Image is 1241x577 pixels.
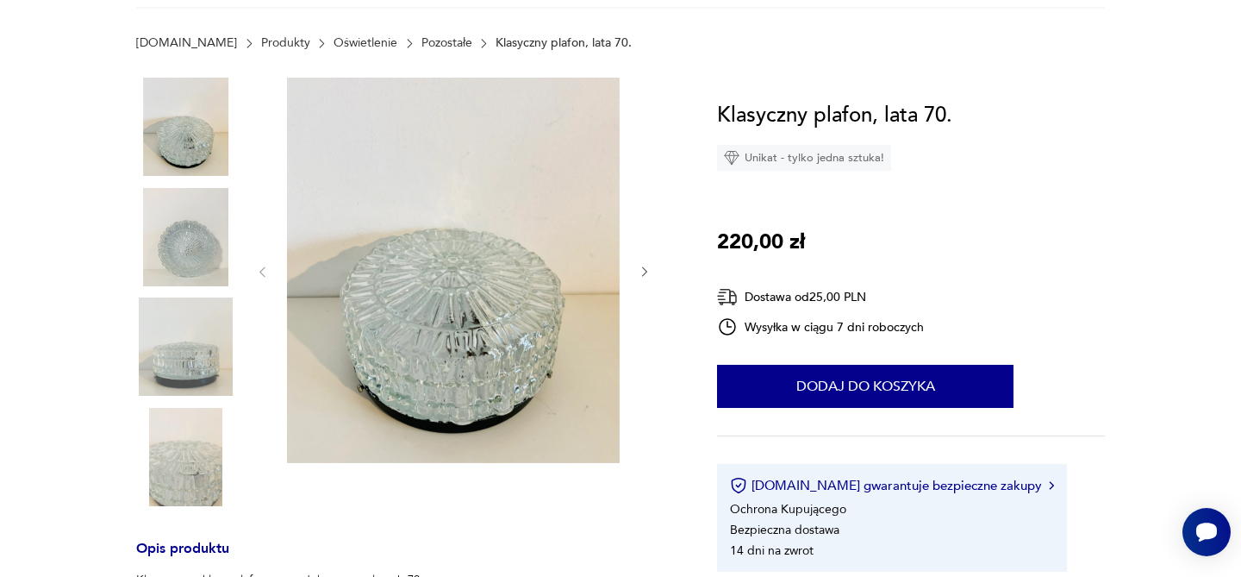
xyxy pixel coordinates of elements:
[717,226,805,259] p: 220,00 zł
[136,408,234,506] img: Zdjęcie produktu Klasyczny plafon, lata 70.
[717,365,1013,408] button: Dodaj do koszyka
[717,99,952,132] h1: Klasyczny plafon, lata 70.
[136,78,234,176] img: Zdjęcie produktu Klasyczny plafon, lata 70.
[136,543,676,572] h3: Opis produktu
[730,477,747,494] img: Ikona certyfikatu
[1049,481,1054,490] img: Ikona strzałki w prawo
[730,477,1053,494] button: [DOMAIN_NAME] gwarantuje bezpieczne zakupy
[730,543,814,559] li: 14 dni na zwrot
[334,36,397,50] a: Oświetlenie
[136,298,234,396] img: Zdjęcie produktu Klasyczny plafon, lata 70.
[287,78,620,463] img: Zdjęcie produktu Klasyczny plafon, lata 70.
[717,286,738,308] img: Ikona dostawy
[717,286,924,308] div: Dostawa od 25,00 PLN
[730,501,846,517] li: Ochrona Kupującego
[261,36,310,50] a: Produkty
[1182,508,1231,556] iframe: Smartsupp widget button
[496,36,632,50] p: Klasyczny plafon, lata 70.
[724,150,739,166] img: Ikona diamentu
[421,36,472,50] a: Pozostałe
[730,522,839,538] li: Bezpieczna dostawa
[717,145,891,171] div: Unikat - tylko jedna sztuka!
[717,317,924,337] div: Wysyłka w ciągu 7 dni roboczych
[136,36,237,50] a: [DOMAIN_NAME]
[136,188,234,286] img: Zdjęcie produktu Klasyczny plafon, lata 70.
